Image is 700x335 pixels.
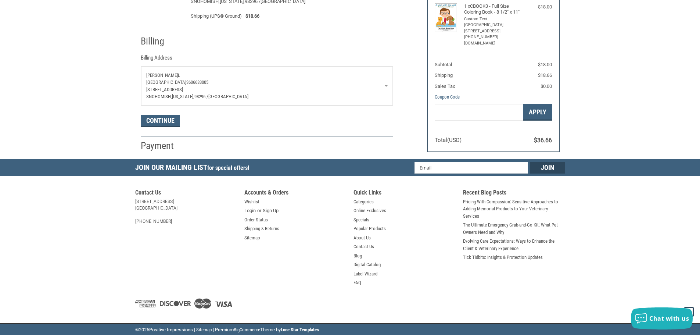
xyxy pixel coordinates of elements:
[631,307,693,329] button: Chat with us
[353,216,369,224] a: Specials
[194,94,208,99] span: 98296 /
[194,327,212,332] a: | Sitemap
[523,3,552,11] div: $18.00
[538,62,552,67] span: $18.00
[263,207,279,214] a: Sign Up
[172,94,194,99] span: [US_STATE],
[353,243,374,250] a: Contact Us
[435,72,453,78] span: Shipping
[534,137,552,144] span: $36.66
[141,140,184,152] h2: Payment
[538,72,552,78] span: $18.66
[139,327,149,332] span: 2025
[141,115,180,127] button: Continue
[541,83,552,89] span: $0.00
[244,207,256,214] a: Login
[353,207,386,214] a: Online Exclusives
[530,162,565,174] input: Join
[207,164,249,171] span: for special offers!
[146,79,186,85] span: [GEOGRAPHIC_DATA]
[146,72,178,78] span: [PERSON_NAME]
[353,279,361,286] a: FAQ
[178,72,180,78] span: L
[463,198,565,220] a: Pricing With Compassion: Sensitive Approaches to Adding Memorial Products to Your Veterinary Serv...
[353,252,362,260] a: Blog
[435,137,462,143] span: Total (USD)
[141,35,184,47] h2: Billing
[281,327,319,332] a: Lone Star Templates
[244,234,260,242] a: Sitemap
[353,189,456,198] h5: Quick Links
[464,16,521,47] li: Custom Text [GEOGRAPHIC_DATA] [STREET_ADDRESS] [PHONE_NUMBER] [DOMAIN_NAME]
[186,79,208,85] span: 3606683005
[208,94,248,99] span: [GEOGRAPHIC_DATA]
[463,221,565,236] a: The Ultimate Emergency Grab-and-Go Kit: What Pet Owners Need and Why
[242,13,259,20] span: $18.66
[463,189,565,198] h5: Recent Blog Posts
[353,225,386,232] a: Popular Products
[464,3,521,15] h4: 1 x CBOOK3 - Full Size Coloring Book - 8 1/2" x 11"
[435,83,455,89] span: Sales Tax
[253,207,266,214] span: or
[191,13,242,20] span: Shipping (UPS® Ground)
[435,94,460,100] a: Coupon Code
[463,254,543,261] a: Tick Tidbits: Insights & Protection Updates
[141,67,393,106] a: Enter or select a different address
[414,162,528,174] input: Email
[463,238,565,252] a: Evolving Care Expectations: Ways to Enhance the Client & Veterinary Experience
[135,327,193,332] span: © Positive Impressions
[244,189,347,198] h5: Accounts & Orders
[244,198,259,206] a: Wishlist
[244,225,279,232] a: Shipping & Returns
[435,104,523,121] input: Gift Certificate or Coupon Code
[353,261,381,268] a: Digital Catalog
[353,234,371,242] a: About Us
[146,94,172,99] span: Snohomish,
[146,87,183,92] span: [STREET_ADDRESS]
[435,62,452,67] span: Subtotal
[649,314,689,322] span: Chat with us
[141,54,172,66] legend: Billing Address
[135,198,237,225] address: [STREET_ADDRESS] [GEOGRAPHIC_DATA] [PHONE_NUMBER]
[523,104,552,121] button: Apply
[135,159,253,178] h5: Join Our Mailing List
[135,189,237,198] h5: Contact Us
[353,270,377,278] a: Label Wizard
[234,327,260,332] a: BigCommerce
[353,198,374,206] a: Categories
[244,216,268,224] a: Order Status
